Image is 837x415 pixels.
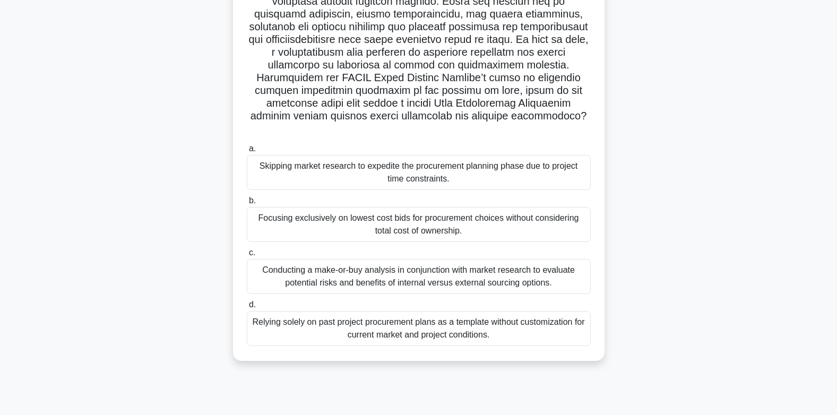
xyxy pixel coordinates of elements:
span: c. [249,248,255,257]
span: b. [249,196,256,205]
div: Focusing exclusively on lowest cost bids for procurement choices without considering total cost o... [247,207,591,242]
span: d. [249,300,256,309]
span: a. [249,144,256,153]
div: Relying solely on past project procurement plans as a template without customization for current ... [247,311,591,346]
div: Conducting a make-or-buy analysis in conjunction with market research to evaluate potential risks... [247,259,591,294]
div: Skipping market research to expedite the procurement planning phase due to project time constraints. [247,155,591,190]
